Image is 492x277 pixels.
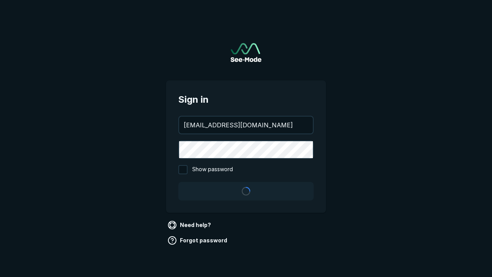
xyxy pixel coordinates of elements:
span: Sign in [178,93,314,107]
a: Go to sign in [231,43,261,62]
a: Forgot password [166,234,230,247]
input: your@email.com [179,117,313,133]
span: Show password [192,165,233,174]
a: Need help? [166,219,214,231]
img: See-Mode Logo [231,43,261,62]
